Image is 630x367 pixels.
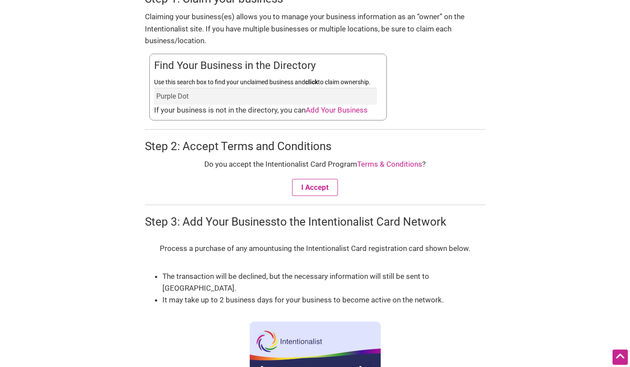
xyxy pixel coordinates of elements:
[306,106,368,114] span: Add Your Business
[292,179,338,196] button: I Accept
[154,77,382,88] label: Use this search box to find your unclaimed business and to claim ownership.
[145,214,485,230] h3: Step 3: Add Your Business to the Intentionalist Card Network
[154,88,377,105] input: Business name search
[305,79,318,86] b: click
[145,158,485,170] p: Do you accept the Intentionalist Card Program ?
[154,105,382,116] summary: If your business is not in the directory, you canAdd Your Business
[160,243,470,254] p: Process a purchase of any amount using the Intentionalist Card registration card shown below.
[162,271,477,294] li: The transaction will be declined, but the necessary information will still be sent to [GEOGRAPHIC...
[357,160,422,168] a: Terms & Conditions
[145,11,485,47] p: Claiming your business(es) allows you to manage your business information as an “owner” on the In...
[613,350,628,365] div: Scroll Back to Top
[162,294,477,306] li: It may take up to 2 business days for your business to become active on the network.
[154,58,382,73] h4: Find Your Business in the Directory
[145,138,485,154] h3: Step 2: Accept Terms and Conditions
